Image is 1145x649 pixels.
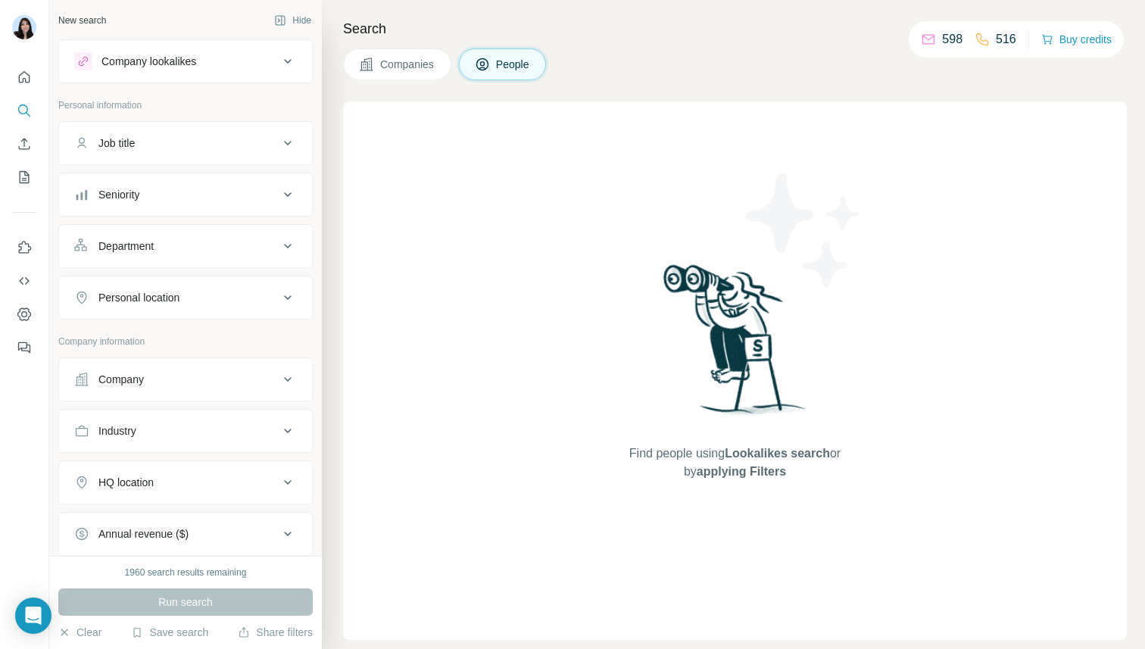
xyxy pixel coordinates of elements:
button: Share filters [238,625,313,640]
span: Find people using or by [613,445,856,481]
div: Company [98,372,144,387]
button: Seniority [59,176,312,213]
span: Companies [380,57,435,72]
span: applying Filters [697,465,786,478]
button: Company [59,361,312,398]
span: Lookalikes search [725,447,830,460]
button: Use Surfe on LinkedIn [12,234,36,261]
button: Clear [58,625,101,640]
button: Industry [59,413,312,449]
button: HQ location [59,464,312,501]
img: Avatar [12,15,36,39]
h4: Search [343,18,1127,39]
button: Save search [131,625,208,640]
button: Feedback [12,334,36,361]
button: Annual revenue ($) [59,516,312,552]
div: Personal location [98,290,179,305]
div: Seniority [98,187,139,202]
button: Enrich CSV [12,130,36,158]
button: Dashboard [12,301,36,328]
div: Industry [98,423,136,438]
button: Hide [264,9,322,32]
button: My lists [12,164,36,191]
div: Open Intercom Messenger [15,598,51,634]
img: Surfe Illustration - Stars [735,162,872,298]
p: Personal information [58,98,313,112]
img: Surfe Illustration - Woman searching with binoculars [657,261,814,429]
button: Buy credits [1041,29,1112,50]
button: Quick start [12,64,36,91]
div: Company lookalikes [101,54,196,69]
div: Job title [98,136,135,151]
p: Company information [58,335,313,348]
p: 598 [942,30,962,48]
div: Annual revenue ($) [98,526,189,541]
div: New search [58,14,106,27]
p: 516 [996,30,1016,48]
div: Department [98,239,154,254]
button: Use Surfe API [12,267,36,295]
span: People [496,57,531,72]
div: 1960 search results remaining [125,566,247,579]
button: Personal location [59,279,312,316]
div: HQ location [98,475,154,490]
button: Company lookalikes [59,43,312,80]
button: Department [59,228,312,264]
button: Search [12,97,36,124]
button: Job title [59,125,312,161]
